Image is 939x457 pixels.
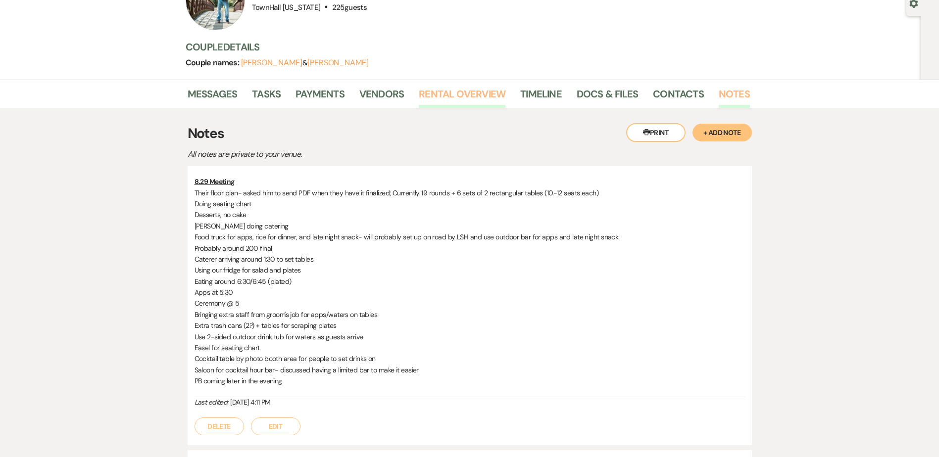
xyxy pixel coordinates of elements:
p: Easel for seating chart [195,342,745,353]
p: Extra trash cans (2?) + tables for scraping plates [195,320,745,331]
p: Food truck for apps, rice for dinner, and late night snack- will probably set up on road by LSH a... [195,231,745,242]
p: Probably around 200 final [195,243,745,254]
span: Couple names: [186,57,241,68]
p: Use 2-sided outdoor drink tub for waters as guests arrive [195,331,745,342]
a: Tasks [252,86,281,108]
p: Eating around 6:30/6:45 (plated) [195,276,745,287]
a: Vendors [359,86,404,108]
p: Using our fridge for salad and plates [195,265,745,275]
a: Messages [188,86,238,108]
p: Apps at 5:30 [195,287,745,298]
span: 225 guests [332,2,367,12]
span: TownHall [US_STATE] [252,2,321,12]
button: [PERSON_NAME] [307,59,369,67]
p: Ceremony @ 5 [195,298,745,309]
p: PB coming later in the evening [195,375,745,386]
button: Edit [251,417,300,435]
p: Bringing extra staff from groom's job for apps/waters on tables [195,309,745,320]
a: Timeline [520,86,562,108]
p: All notes are private to your venue. [188,148,534,161]
p: Desserts, no cake [195,209,745,220]
p: Cocktail table by photo booth area for people to set drinks on [195,353,745,364]
a: Notes [719,86,750,108]
p: Their floor plan- asked him to send PDF when they have it finalized; Currently 19 rounds + 6 sets... [195,187,745,198]
span: & [241,58,369,68]
button: Print [626,123,686,142]
u: 8.29 Meeting [195,177,235,186]
a: Payments [296,86,345,108]
button: Delete [195,417,244,435]
p: Caterer arriving around 1:30 to set tables [195,254,745,265]
p: [PERSON_NAME] doing catering [195,221,745,231]
a: Contacts [653,86,704,108]
h3: Couple Details [186,40,740,54]
a: Rental Overview [419,86,505,108]
i: Last edited: [195,398,229,407]
p: Doing seating chart [195,198,745,209]
div: [DATE] 4:11 PM [195,397,745,408]
h3: Notes [188,123,752,144]
button: [PERSON_NAME] [241,59,302,67]
p: Saloon for cocktail hour bar- discussed having a limited bar to make it easier [195,365,745,375]
a: Docs & Files [577,86,638,108]
button: + Add Note [692,124,752,141]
